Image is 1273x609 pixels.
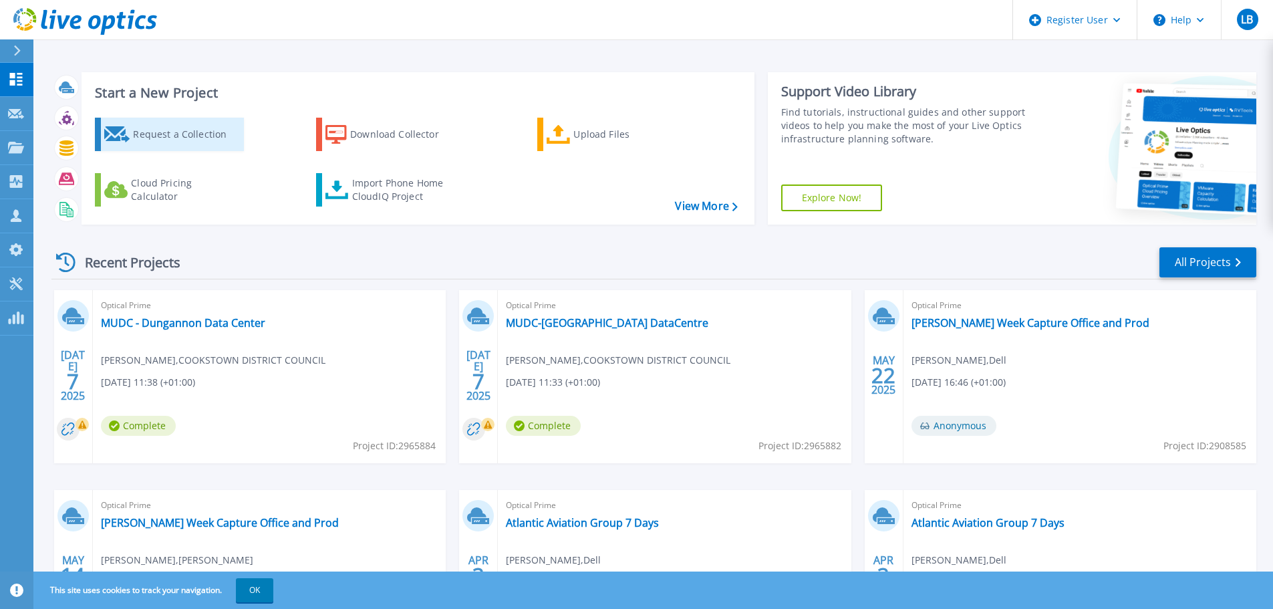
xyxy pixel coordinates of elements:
span: Complete [506,416,581,436]
a: Atlantic Aviation Group 7 Days [506,516,659,529]
a: View More [675,200,737,213]
span: LB [1241,14,1253,25]
span: Optical Prime [101,298,438,313]
div: Import Phone Home CloudIQ Project [352,176,456,203]
a: Download Collector [316,118,465,151]
span: Optical Prime [506,498,843,513]
span: [PERSON_NAME] , Dell [911,553,1006,568]
div: [DATE] 2025 [466,351,491,400]
span: Optical Prime [911,498,1248,513]
span: 3 [472,570,484,581]
div: Download Collector [350,121,457,148]
span: [PERSON_NAME] , Dell [506,553,601,568]
a: Explore Now! [781,185,883,211]
div: Cloud Pricing Calculator [131,176,238,203]
div: MAY 2025 [60,551,86,600]
span: This site uses cookies to track your navigation. [37,578,273,602]
span: [PERSON_NAME] , Dell [911,353,1006,368]
span: [DATE] 11:33 (+01:00) [506,375,600,390]
span: 22 [871,370,895,381]
a: Upload Files [537,118,686,151]
span: 7 [472,376,484,387]
a: Request a Collection [95,118,244,151]
div: APR 2025 [871,551,896,600]
span: Optical Prime [101,498,438,513]
span: Project ID: 2908585 [1163,439,1246,453]
span: Project ID: 2965882 [758,439,841,453]
span: [DATE] 16:46 (+01:00) [911,375,1006,390]
div: [DATE] 2025 [60,351,86,400]
span: 7 [67,376,79,387]
a: [PERSON_NAME] Week Capture Office and Prod [911,316,1149,330]
div: APR 2025 [466,551,491,600]
a: All Projects [1159,247,1256,277]
a: MUDC - Dungannon Data Center [101,316,265,330]
span: Optical Prime [911,298,1248,313]
span: Project ID: 2965884 [353,439,436,453]
div: Recent Projects [51,246,198,279]
div: MAY 2025 [871,351,896,400]
a: Atlantic Aviation Group 7 Days [911,516,1065,529]
span: 3 [877,570,889,581]
a: [PERSON_NAME] Week Capture Office and Prod [101,516,339,529]
div: Support Video Library [781,83,1030,100]
span: [PERSON_NAME] , COOKSTOWN DISTRICT COUNCIL [506,353,730,368]
span: [DATE] 11:38 (+01:00) [101,375,195,390]
div: Find tutorials, instructional guides and other support videos to help you make the most of your L... [781,106,1030,146]
h3: Start a New Project [95,86,737,100]
span: [PERSON_NAME] , [PERSON_NAME] [101,553,253,568]
div: Request a Collection [133,121,240,148]
span: [PERSON_NAME] , COOKSTOWN DISTRICT COUNCIL [101,353,325,368]
a: MUDC-[GEOGRAPHIC_DATA] DataCentre [506,316,708,330]
span: Complete [101,416,176,436]
span: Anonymous [911,416,996,436]
a: Cloud Pricing Calculator [95,173,244,207]
span: 14 [61,570,85,581]
div: Upload Files [573,121,680,148]
span: Optical Prime [506,298,843,313]
button: OK [236,578,273,602]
